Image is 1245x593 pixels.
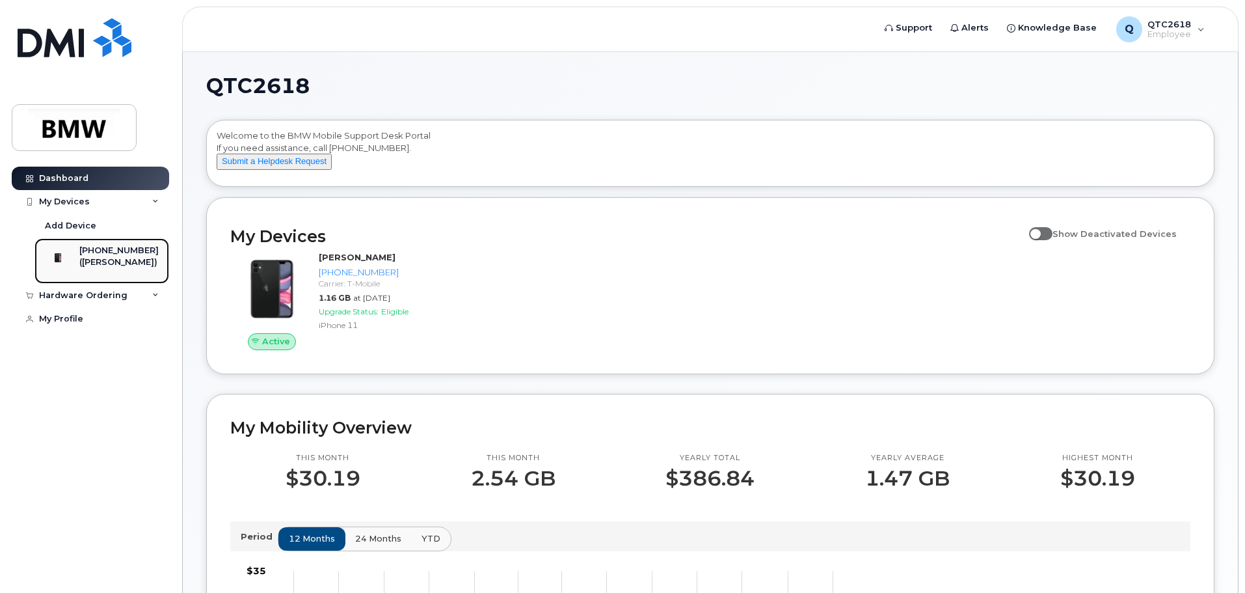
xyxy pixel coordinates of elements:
span: Show Deactivated Devices [1052,228,1177,239]
input: Show Deactivated Devices [1029,221,1039,232]
div: [PHONE_NUMBER] [319,266,453,279]
button: Submit a Helpdesk Request [217,154,332,170]
p: $30.19 [1060,467,1135,490]
a: Submit a Helpdesk Request [217,156,332,166]
img: iPhone_11.jpg [241,258,303,320]
p: 2.54 GB [471,467,556,490]
span: 1.16 GB [319,293,351,303]
h2: My Mobility Overview [230,418,1190,437]
p: $30.19 [286,467,360,490]
h2: My Devices [230,227,1023,246]
p: 1.47 GB [865,467,950,490]
span: at [DATE] [353,293,390,303]
p: Yearly average [865,453,950,463]
a: Active[PERSON_NAME][PHONE_NUMBER]Carrier: T-Mobile1.16 GBat [DATE]Upgrade Status:EligibleiPhone 11 [230,251,459,350]
p: This month [286,453,360,463]
p: Period [241,531,278,543]
div: Carrier: T-Mobile [319,278,453,289]
strong: [PERSON_NAME] [319,252,395,262]
span: 24 months [355,532,401,545]
div: Welcome to the BMW Mobile Support Desk Portal If you need assistance, call [PHONE_NUMBER]. [217,130,1204,182]
tspan: $35 [247,565,266,577]
span: YTD [422,532,440,545]
p: Highest month [1060,453,1135,463]
p: $386.84 [665,467,755,490]
div: iPhone 11 [319,320,453,331]
span: Upgrade Status: [319,307,379,316]
span: Eligible [381,307,408,316]
iframe: Messenger Launcher [1188,536,1235,583]
p: Yearly total [665,453,755,463]
span: QTC2618 [206,76,310,96]
span: Active [262,335,290,348]
p: This month [471,453,556,463]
